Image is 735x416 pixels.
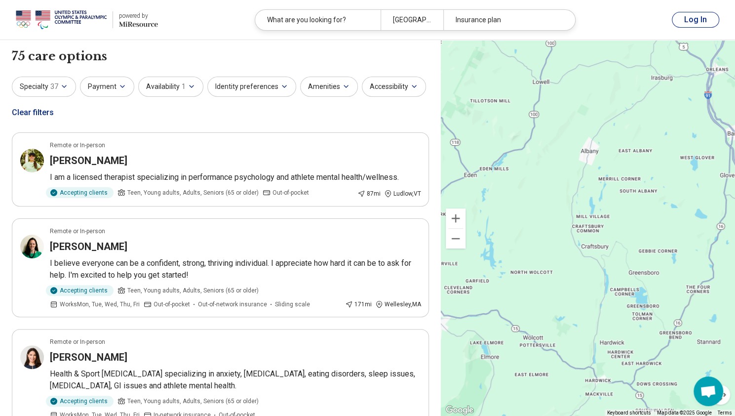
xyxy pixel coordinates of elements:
[672,12,719,28] button: Log In
[119,11,158,20] div: powered by
[46,187,114,198] div: Accepting clients
[138,77,203,97] button: Availability1
[127,188,259,197] span: Teen, Young adults, Adults, Seniors (65 or older)
[362,77,426,97] button: Accessibility
[50,141,105,150] p: Remote or In-person
[198,300,267,309] span: Out-of-network insurance
[60,300,140,309] span: Works Mon, Tue, Wed, Thu, Fri
[375,300,421,309] div: Wellesley , MA
[446,229,465,249] button: Zoom out
[46,285,114,296] div: Accepting clients
[80,77,134,97] button: Payment
[50,257,421,281] p: I believe everyone can be a confident, strong, thriving individual. I appreciate how hard it can ...
[50,240,127,253] h3: [PERSON_NAME]
[12,48,107,65] h1: 75 care options
[127,397,259,406] span: Teen, Young adults, Adults, Seniors (65 or older)
[272,188,309,197] span: Out-of-pocket
[443,10,569,30] div: Insurance plan
[50,368,421,392] p: Health & Sport [MEDICAL_DATA] specializing in anxiety, [MEDICAL_DATA], eating disorders, sleep is...
[446,208,465,228] button: Zoom in
[207,77,296,97] button: Identity preferences
[255,10,381,30] div: What are you looking for?
[16,8,107,32] img: USOPC
[384,189,421,198] div: Ludlow , VT
[12,101,54,125] div: Clear filters
[182,82,186,92] span: 1
[12,77,76,97] button: Specialty37
[718,410,732,416] a: Terms (opens in new tab)
[657,410,712,416] span: Map data ©2025 Google
[694,376,723,406] div: Open chat
[275,300,310,309] span: Sliding scale
[154,300,190,309] span: Out-of-pocket
[345,300,371,309] div: 171 mi
[127,286,259,295] span: Teen, Young adults, Adults, Seniors (65 or older)
[357,189,380,198] div: 87 mi
[300,77,358,97] button: Amenities
[50,337,105,346] p: Remote or In-person
[46,396,114,407] div: Accepting clients
[50,82,58,92] span: 37
[50,171,421,183] p: I am a licensed therapist specializing in performance psychology and athlete mental health/wellness.
[50,350,127,364] h3: [PERSON_NAME]
[381,10,443,30] div: [GEOGRAPHIC_DATA], [GEOGRAPHIC_DATA]
[16,8,158,32] a: USOPCpowered by
[50,154,127,167] h3: [PERSON_NAME]
[50,227,105,236] p: Remote or In-person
